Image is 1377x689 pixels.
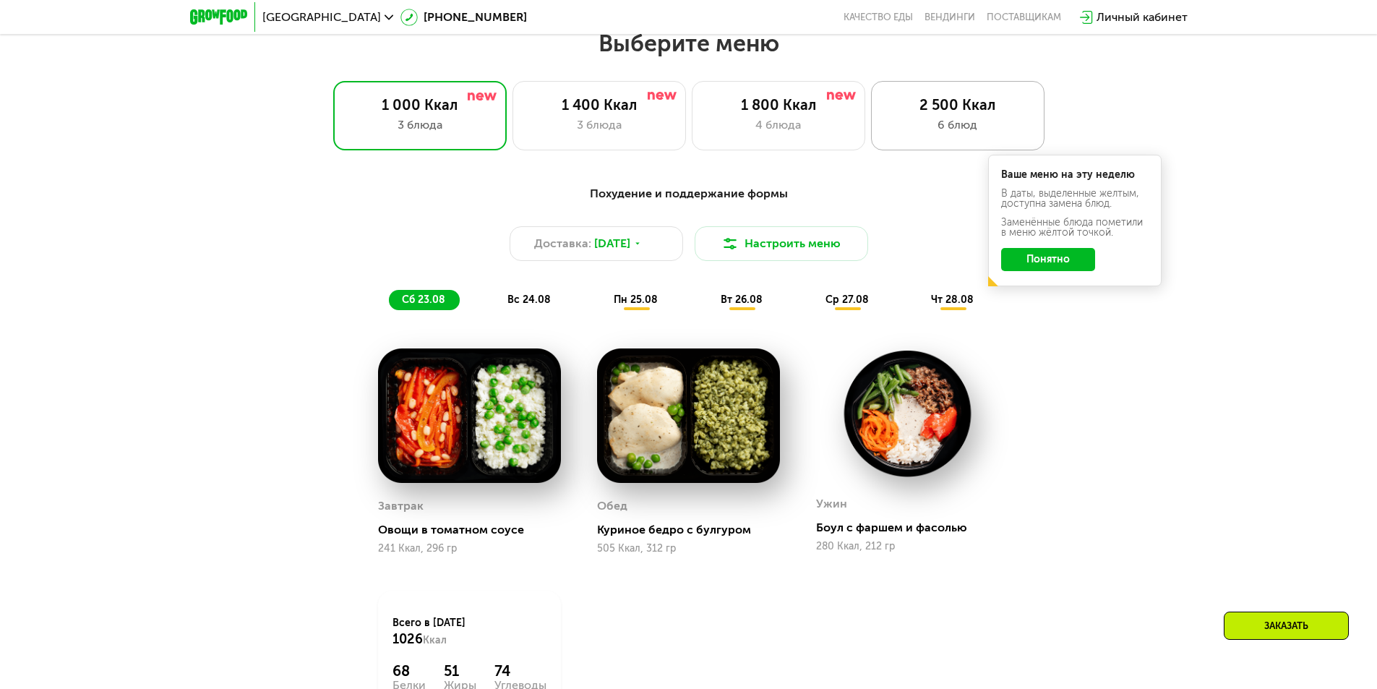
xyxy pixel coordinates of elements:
[1224,612,1349,640] div: Заказать
[816,541,999,552] div: 280 Ккал, 212 гр
[925,12,975,23] a: Вендинги
[707,116,850,134] div: 4 блюда
[931,294,974,306] span: чт 28.08
[392,662,426,680] div: 68
[886,96,1029,114] div: 2 500 Ккал
[721,294,763,306] span: вт 26.08
[423,634,447,646] span: Ккал
[1001,189,1149,209] div: В даты, выделенные желтым, доступна замена блюд.
[886,116,1029,134] div: 6 блюд
[444,662,476,680] div: 51
[844,12,913,23] a: Качество еды
[262,12,381,23] span: [GEOGRAPHIC_DATA]
[392,631,423,647] span: 1026
[528,96,671,114] div: 1 400 Ккал
[261,185,1117,203] div: Похудение и поддержание формы
[400,9,527,26] a: [PHONE_NUMBER]
[378,543,561,555] div: 241 Ккал, 296 гр
[494,662,546,680] div: 74
[46,29,1331,58] h2: Выберите меню
[1097,9,1188,26] div: Личный кабинет
[402,294,445,306] span: сб 23.08
[816,521,1011,535] div: Боул с фаршем и фасолью
[528,116,671,134] div: 3 блюда
[392,616,546,648] div: Всего в [DATE]
[695,226,868,261] button: Настроить меню
[597,523,792,537] div: Куриное бедро с булгуром
[816,493,847,515] div: Ужин
[597,495,627,517] div: Обед
[348,116,492,134] div: 3 блюда
[1001,248,1095,271] button: Понятно
[597,543,780,555] div: 505 Ккал, 312 гр
[707,96,850,114] div: 1 800 Ккал
[534,235,591,252] span: Доставка:
[987,12,1061,23] div: поставщикам
[594,235,630,252] span: [DATE]
[348,96,492,114] div: 1 000 Ккал
[507,294,551,306] span: вс 24.08
[614,294,658,306] span: пн 25.08
[825,294,869,306] span: ср 27.08
[1001,218,1149,238] div: Заменённые блюда пометили в меню жёлтой точкой.
[1001,170,1149,180] div: Ваше меню на эту неделю
[378,523,572,537] div: Овощи в томатном соусе
[378,495,424,517] div: Завтрак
